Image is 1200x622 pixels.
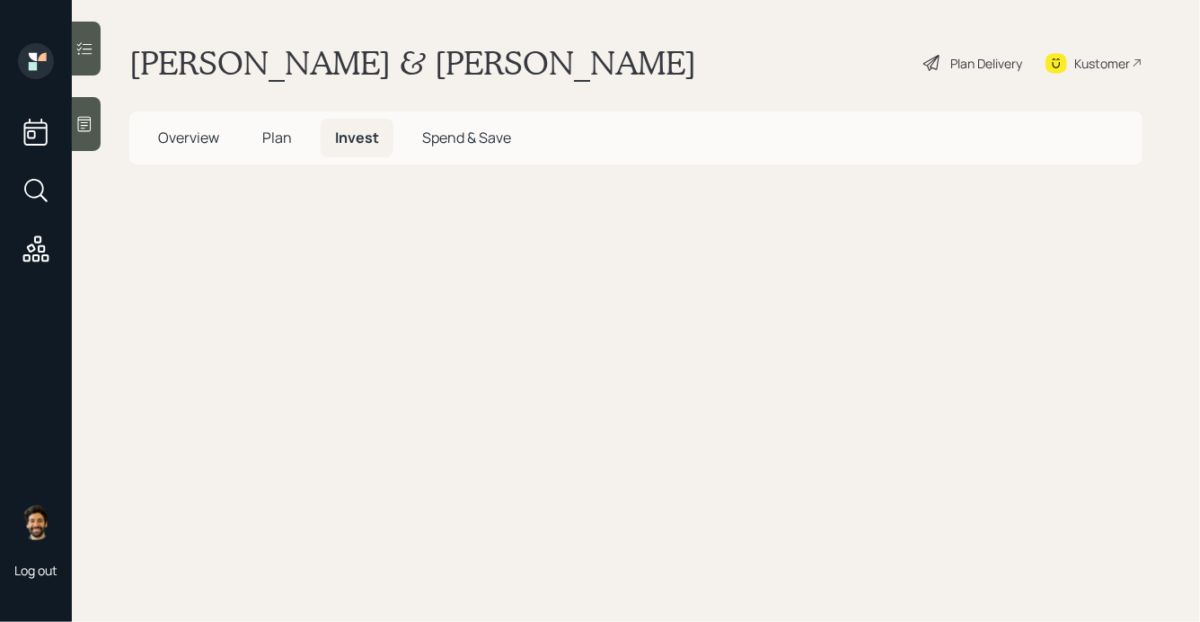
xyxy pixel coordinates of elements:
[1074,54,1130,73] div: Kustomer
[262,128,292,147] span: Plan
[422,128,511,147] span: Spend & Save
[14,562,57,579] div: Log out
[950,54,1022,73] div: Plan Delivery
[335,128,379,147] span: Invest
[129,43,696,83] h1: [PERSON_NAME] & [PERSON_NAME]
[158,128,219,147] span: Overview
[18,504,54,540] img: eric-schwartz-headshot.png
